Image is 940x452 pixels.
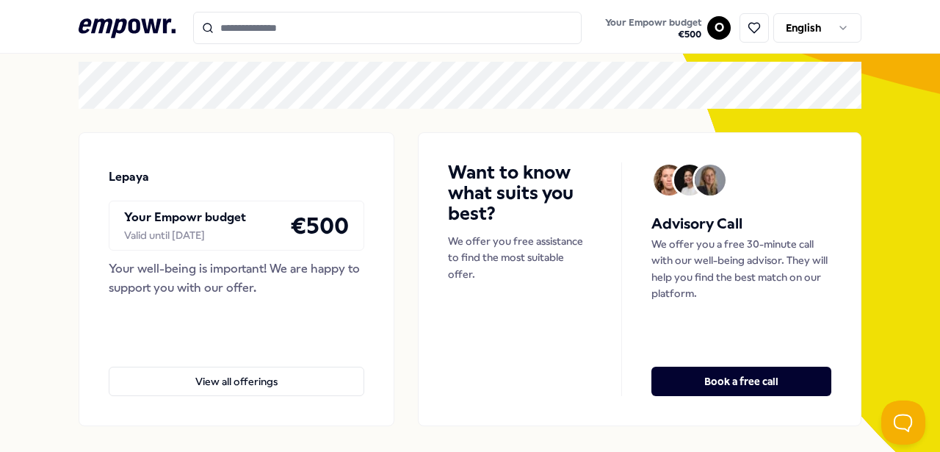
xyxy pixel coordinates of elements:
img: Avatar [654,165,684,195]
a: View all offerings [109,343,364,396]
button: View all offerings [109,367,364,396]
span: Your Empowr budget [605,17,701,29]
h5: Advisory Call [651,212,831,236]
span: € 500 [605,29,701,40]
a: Your Empowr budget€500 [599,12,707,43]
h4: Want to know what suits you best? [448,162,592,224]
div: Valid until [DATE] [124,227,246,243]
p: Your Empowr budget [124,208,246,227]
p: Lepaya [109,168,149,187]
iframe: Help Scout Beacon - Open [881,401,925,445]
input: Search for products, categories or subcategories [193,12,582,44]
img: Avatar [695,165,726,195]
img: Avatar [674,165,705,195]
p: We offer you free assistance to find the most suitable offer. [448,233,592,282]
p: We offer you a free 30-minute call with our well-being advisor. They will help you find the best ... [651,236,831,302]
button: Your Empowr budget€500 [602,14,704,43]
button: Book a free call [651,367,831,396]
h4: € 500 [290,207,349,244]
button: O [707,16,731,40]
div: Your well-being is important! We are happy to support you with our offer. [109,259,364,297]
